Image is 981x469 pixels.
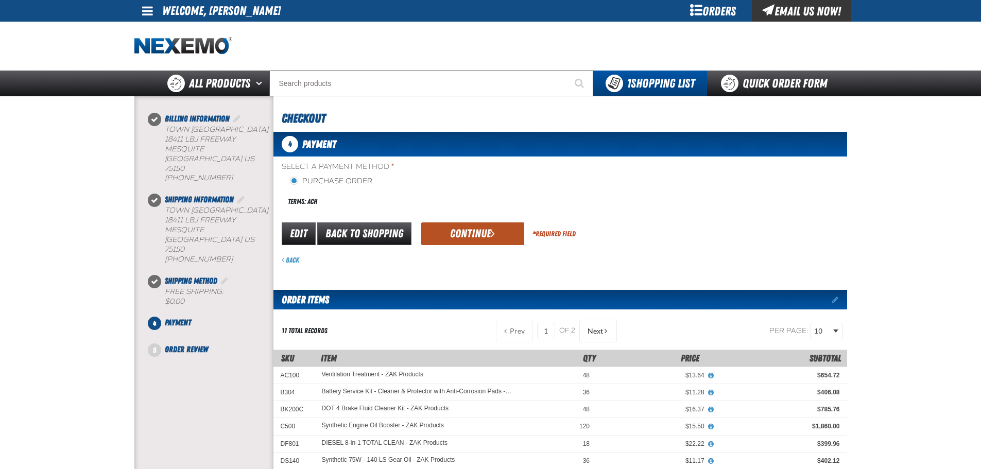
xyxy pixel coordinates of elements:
button: View All Prices for Ventilation Treatment - ZAK Products [704,371,718,380]
span: Payment [302,138,336,150]
input: Purchase Order [290,177,298,185]
a: Edit Billing Information [232,114,242,124]
td: B304 [273,384,315,401]
button: Next Page [579,320,617,342]
div: Free Shipping: [165,287,273,307]
span: Shipping Information [165,195,234,204]
input: Current page number [537,323,555,339]
span: Town [GEOGRAPHIC_DATA] [165,125,268,134]
img: Nexemo logo [134,37,232,55]
td: AC100 [273,367,315,384]
span: Checkout [282,111,325,126]
span: Subtotal [810,353,841,363]
span: [GEOGRAPHIC_DATA] [165,154,242,163]
button: View All Prices for DIESEL 8-in-1 TOTAL CLEAN - ZAK Products [704,440,718,449]
div: $11.17 [604,457,704,465]
button: Start Searching [567,71,593,96]
a: Back [282,256,299,264]
div: $406.08 [719,388,840,396]
span: 10 [815,326,831,337]
li: Billing Information. Step 1 of 5. Completed [154,113,273,194]
span: Price [681,353,699,363]
span: Select a Payment Method [282,162,560,172]
li: Order Review. Step 5 of 5. Not Completed [154,343,273,356]
span: 48 [583,372,590,379]
span: 4 [148,317,161,330]
nav: Checkout steps. Current step is Payment. Step 4 of 5 [147,113,273,356]
a: Edit [282,222,316,245]
li: Payment. Step 4 of 5. Not Completed [154,317,273,343]
span: of 2 [559,326,575,336]
a: Quick Order Form [707,71,847,96]
strong: 1 [627,76,631,91]
button: View All Prices for Synthetic 75W - 140 LS Gear Oil - ZAK Products [704,457,718,466]
div: $11.28 [604,388,704,396]
div: Terms: ACH [282,190,560,213]
div: Required Field [532,229,576,239]
a: Edit Shipping Method [219,276,230,286]
span: MESQUITE [165,225,204,234]
div: $785.76 [719,405,840,413]
span: US [244,235,254,244]
button: View All Prices for DOT 4 Brake Fluid Cleaner Kit - ZAK Products [704,405,718,414]
td: DF801 [273,435,315,452]
div: $16.37 [604,405,704,413]
span: 5 [148,343,161,357]
bdo: 75150 [165,245,184,254]
a: Home [134,37,232,55]
div: $13.64 [604,371,704,379]
span: Item [321,353,337,363]
span: MESQUITE [165,145,204,153]
span: 120 [579,423,590,430]
td: BK200C [273,401,315,418]
strong: $0.00 [165,297,184,306]
button: View All Prices for Battery Service Kit - Cleaner & Protector with Anti-Corrosion Pads - ZAK Prod... [704,388,718,397]
span: All Products [189,74,250,93]
span: Per page: [769,326,808,335]
span: 18411 LBJ Freeway [165,216,235,224]
span: 18411 LBJ Freeway [165,135,235,144]
li: Shipping Method. Step 3 of 5. Completed [154,275,273,317]
td: C500 [273,418,315,435]
button: Open All Products pages [252,71,269,96]
a: SKU [281,353,294,363]
a: Back to Shopping [317,222,411,245]
div: $1,860.00 [719,422,840,430]
span: [GEOGRAPHIC_DATA] [165,235,242,244]
div: $22.22 [604,440,704,448]
span: 18 [583,440,590,447]
span: Order Review [165,344,208,354]
span: Town [GEOGRAPHIC_DATA] [165,206,268,215]
div: $399.96 [719,440,840,448]
span: Qty [583,353,596,363]
a: Synthetic Engine Oil Booster - ZAK Products [322,422,444,429]
label: Purchase Order [290,177,372,186]
a: Synthetic 75W - 140 LS Gear Oil - ZAK Products [322,457,455,464]
bdo: [PHONE_NUMBER] [165,255,233,264]
span: Shipping Method [165,276,217,286]
span: 36 [583,389,590,396]
button: View All Prices for Synthetic Engine Oil Booster - ZAK Products [704,422,718,431]
span: 36 [583,457,590,464]
td: DS140 [273,452,315,469]
a: Ventilation Treatment - ZAK Products [322,371,423,378]
span: Billing Information [165,114,230,124]
a: DIESEL 8-in-1 TOTAL CLEAN - ZAK Products [322,440,448,447]
a: DOT 4 Brake Fluid Cleaner Kit - ZAK Products [322,405,449,412]
div: $654.72 [719,371,840,379]
bdo: [PHONE_NUMBER] [165,173,233,182]
bdo: 75150 [165,164,184,173]
div: $402.12 [719,457,840,465]
input: Search [269,71,593,96]
span: 4 [282,136,298,152]
span: US [244,154,254,163]
a: Battery Service Kit - Cleaner & Protector with Anti-Corrosion Pads - ZAK Products [322,388,513,395]
span: Next Page [588,327,603,335]
h2: Order Items [273,290,329,309]
a: Edit items [832,296,847,303]
li: Shipping Information. Step 2 of 5. Completed [154,194,273,274]
button: You have 1 Shopping List. Open to view details [593,71,707,96]
div: $15.50 [604,422,704,430]
div: 11 total records [282,326,328,336]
